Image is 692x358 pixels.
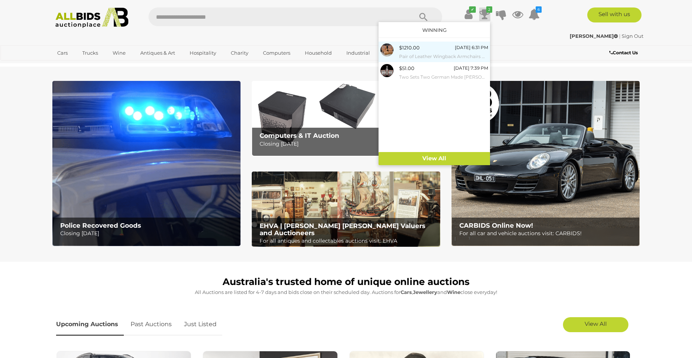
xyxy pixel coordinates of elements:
a: 2 [479,7,490,21]
b: Police Recovered Goods [60,222,141,229]
b: EHVA | [PERSON_NAME] [PERSON_NAME] Valuers and Auctioneers [260,222,425,237]
a: Police Recovered Goods Police Recovered Goods Closing [DATE] [52,81,241,246]
a: View All [563,317,628,332]
a: [PERSON_NAME] [570,33,619,39]
a: ✔ [463,7,474,21]
a: Computers & IT Auction Computers & IT Auction Closing [DATE] [252,81,440,156]
strong: Wine [447,289,460,295]
strong: [PERSON_NAME] [570,33,618,39]
small: Two Sets Two German Made [PERSON_NAME] Vinum Sauvignon Blanc Glasses and [PERSON_NAME] Syrah Deca... [399,73,488,81]
a: Computers [258,47,295,59]
img: 54330-1a.jpg [380,43,394,57]
img: EHVA | Evans Hastings Valuers and Auctioneers [252,172,440,247]
strong: Jewellery [413,289,437,295]
i: ✔ [469,6,476,13]
small: Pair of Leather Wingback Armchairs with Lift Top Ottomans [399,52,488,61]
span: | [619,33,621,39]
a: Past Auctions [125,313,177,336]
a: Hospitality [185,47,221,59]
p: All Auctions are listed for 4-7 days and bids close on their scheduled day. Auctions for , and cl... [56,288,636,297]
a: Cars [52,47,73,59]
a: Antiques & Art [135,47,180,59]
img: Computers & IT Auction [252,81,440,156]
a: Just Listed [178,313,222,336]
h1: Australia's trusted home of unique online auctions [56,277,636,287]
img: Allbids.com.au [51,7,132,28]
a: Sign Out [622,33,643,39]
a: $51.00 [DATE] 7:39 PM Two Sets Two German Made [PERSON_NAME] Vinum Sauvignon Blanc Glasses and [P... [379,62,490,83]
b: Computers & IT Auction [260,132,339,139]
a: View All [379,152,490,165]
img: Police Recovered Goods [52,81,241,246]
div: [DATE] 6:31 PM [455,43,488,52]
button: Search [405,7,442,26]
a: [GEOGRAPHIC_DATA] [52,59,115,72]
div: $1210.00 [399,43,420,52]
b: CARBIDS Online Now! [459,222,533,229]
a: Upcoming Auctions [56,313,124,336]
b: Contact Us [609,50,638,55]
a: EHVA | Evans Hastings Valuers and Auctioneers EHVA | [PERSON_NAME] [PERSON_NAME] Valuers and Auct... [252,172,440,247]
a: Wine [108,47,131,59]
a: Sell with us [587,7,642,22]
div: $51.00 [399,64,414,73]
strong: Cars [401,289,412,295]
a: Industrial [342,47,375,59]
a: Contact Us [609,49,640,57]
p: Closing [DATE] [60,229,236,238]
a: $1210.00 [DATE] 6:31 PM Pair of Leather Wingback Armchairs with Lift Top Ottomans [379,42,490,62]
a: Charity [226,47,253,59]
a: 6 [529,7,540,21]
span: View All [585,320,607,327]
a: Winning [422,27,447,33]
img: 53982-12a.jpg [380,64,394,77]
a: CARBIDS Online Now! CARBIDS Online Now! For all car and vehicle auctions visit: CARBIDS! [451,81,640,246]
p: Closing [DATE] [260,139,436,149]
a: Trucks [77,47,103,59]
img: CARBIDS Online Now! [451,81,640,246]
a: Household [300,47,337,59]
i: 6 [536,6,542,13]
i: 2 [486,6,492,13]
div: [DATE] 7:39 PM [454,64,488,72]
p: For all car and vehicle auctions visit: CARBIDS! [459,229,636,238]
p: For all antiques and collectables auctions visit: EHVA [260,236,436,246]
